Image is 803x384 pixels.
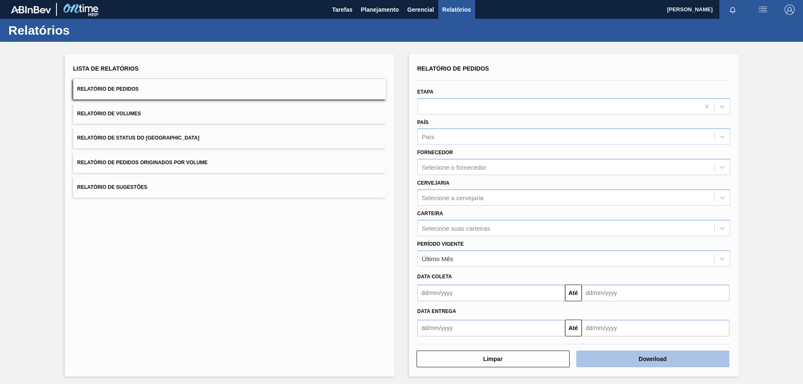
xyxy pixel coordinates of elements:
span: Relatório de Sugestões [77,184,148,190]
input: dd/mm/yyyy [417,285,565,301]
div: País [422,133,435,140]
span: Relatório de Pedidos [77,86,139,92]
div: Selecione a cervejaria [422,194,484,201]
input: dd/mm/yyyy [582,285,729,301]
span: Lista de Relatórios [73,65,139,72]
label: Fornecedor [417,150,453,155]
span: Tarefas [332,5,353,15]
span: Planejamento [361,5,399,15]
img: TNhmsLtSVTkK8tSr43FrP2fwEKptu5GPRR3wAAAABJRU5ErkJggg== [11,6,51,13]
span: Relatório de Pedidos Originados por Volume [77,160,208,165]
div: Selecione o fornecedor [422,164,486,171]
span: Data entrega [417,308,456,314]
button: Relatório de Pedidos Originados por Volume [73,153,386,173]
span: Relatório de Pedidos [417,65,489,72]
label: País [417,120,429,125]
div: Selecione suas carteiras [422,224,490,231]
div: Último Mês [422,255,453,262]
img: userActions [758,5,768,15]
span: Relatórios [442,5,471,15]
label: Cervejaria [417,180,450,186]
img: Logout [785,5,795,15]
h1: Relatórios [8,25,157,35]
input: dd/mm/yyyy [417,320,565,336]
button: Até [565,320,582,336]
label: Carteira [417,211,443,216]
button: Download [576,351,729,367]
button: Relatório de Pedidos [73,79,386,99]
label: Período Vigente [417,241,464,247]
button: Notificações [719,4,746,15]
button: Limpar [417,351,570,367]
button: Relatório de Sugestões [73,177,386,198]
button: Até [565,285,582,301]
input: dd/mm/yyyy [582,320,729,336]
label: Etapa [417,89,434,95]
button: Relatório de Volumes [73,104,386,124]
button: Relatório de Status do [GEOGRAPHIC_DATA] [73,128,386,148]
span: Relatório de Status do [GEOGRAPHIC_DATA] [77,135,199,141]
span: Gerencial [407,5,434,15]
span: Relatório de Volumes [77,111,141,117]
span: Data coleta [417,274,452,280]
